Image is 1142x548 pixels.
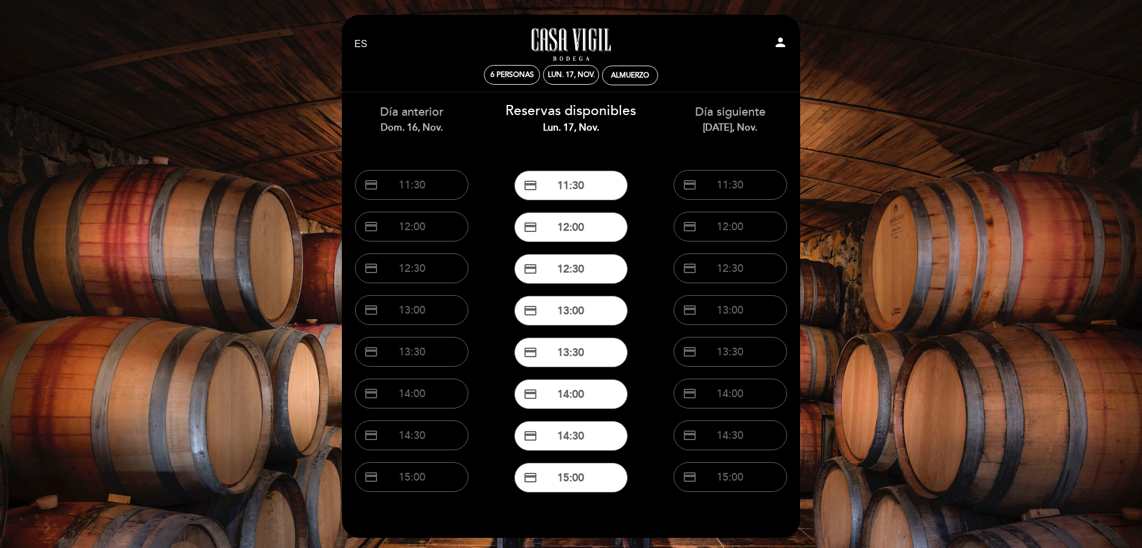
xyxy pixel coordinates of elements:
button: credit_card 13:00 [355,295,468,325]
button: credit_card 14:30 [514,421,628,451]
button: credit_card 13:00 [514,296,628,326]
button: credit_card 14:00 [355,379,468,408]
button: credit_card 11:30 [514,171,628,200]
span: credit_card [523,262,538,276]
span: credit_card [683,386,697,401]
span: credit_card [523,304,538,318]
span: credit_card [364,345,378,359]
div: lun. 17, nov. [501,121,642,135]
button: credit_card 13:30 [514,338,628,367]
button: credit_card 15:00 [514,463,628,493]
div: Día siguiente [659,104,801,134]
button: credit_card 12:30 [355,253,468,283]
span: credit_card [364,428,378,442]
span: credit_card [364,178,378,192]
button: credit_card 12:30 [674,253,787,283]
button: credit_card 15:00 [355,462,468,492]
button: credit_card 12:00 [674,212,787,242]
div: Día anterior [341,104,483,134]
button: credit_card 13:00 [674,295,787,325]
button: credit_card 12:00 [355,212,468,242]
button: credit_card 14:00 [674,379,787,408]
button: person [773,35,788,54]
span: credit_card [523,178,538,193]
span: credit_card [364,386,378,401]
div: Reservas disponibles [501,101,642,135]
span: credit_card [364,219,378,234]
span: credit_card [683,303,697,317]
span: credit_card [364,470,378,484]
div: Almuerzo [611,71,649,80]
span: credit_card [683,261,697,275]
span: credit_card [683,345,697,359]
div: [DATE], nov. [659,121,801,135]
span: credit_card [523,429,538,443]
button: credit_card 13:30 [355,337,468,367]
button: credit_card 11:30 [355,170,468,200]
span: credit_card [683,428,697,442]
div: lun. 17, nov. [548,70,595,79]
a: Casa Vigil - Restaurante [496,28,646,61]
span: credit_card [523,470,538,485]
button: credit_card 12:30 [514,254,628,284]
button: credit_card 14:30 [355,420,468,450]
button: credit_card 11:30 [674,170,787,200]
i: person [773,35,788,49]
button: credit_card 13:30 [674,337,787,367]
button: credit_card 14:30 [674,420,787,450]
span: credit_card [683,470,697,484]
button: credit_card 14:00 [514,379,628,409]
button: credit_card 12:00 [514,212,628,242]
span: credit_card [523,220,538,234]
span: credit_card [683,178,697,192]
button: credit_card 15:00 [674,462,787,492]
span: credit_card [523,345,538,360]
span: 6 personas [490,70,534,79]
div: dom. 16, nov. [341,121,483,135]
span: credit_card [364,261,378,275]
span: credit_card [523,387,538,401]
span: credit_card [364,303,378,317]
span: credit_card [683,219,697,234]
